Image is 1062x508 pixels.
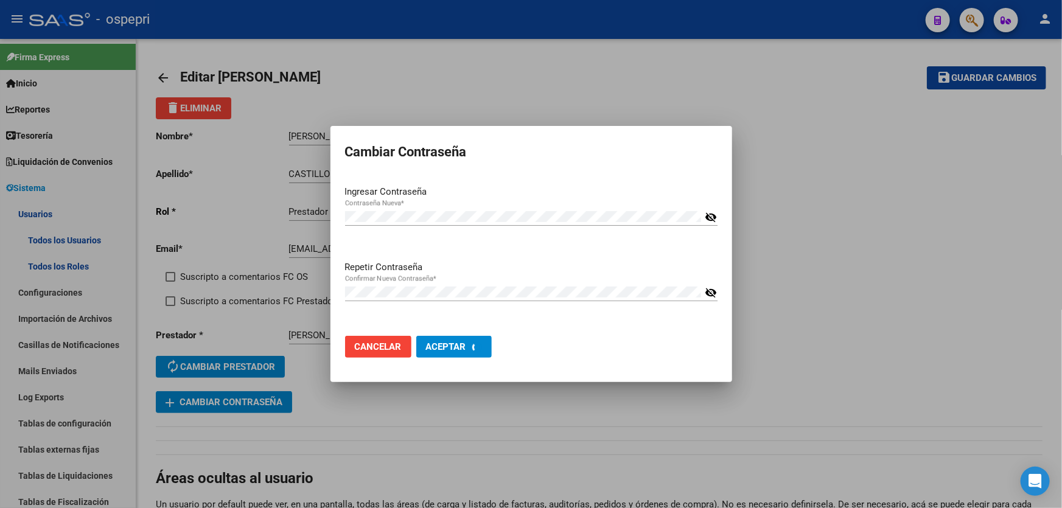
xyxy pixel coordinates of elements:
[355,341,402,352] span: Cancelar
[1021,467,1050,496] div: Open Intercom Messenger
[416,336,492,358] button: Aceptar
[426,341,466,352] span: Aceptar
[345,336,411,358] button: Cancelar
[705,285,717,300] mat-icon: visibility_off
[705,210,717,224] mat-icon: visibility_off
[345,141,718,164] h2: Cambiar Contraseña
[345,185,718,199] p: Ingresar Contraseña
[345,260,718,274] p: Repetir Contraseña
